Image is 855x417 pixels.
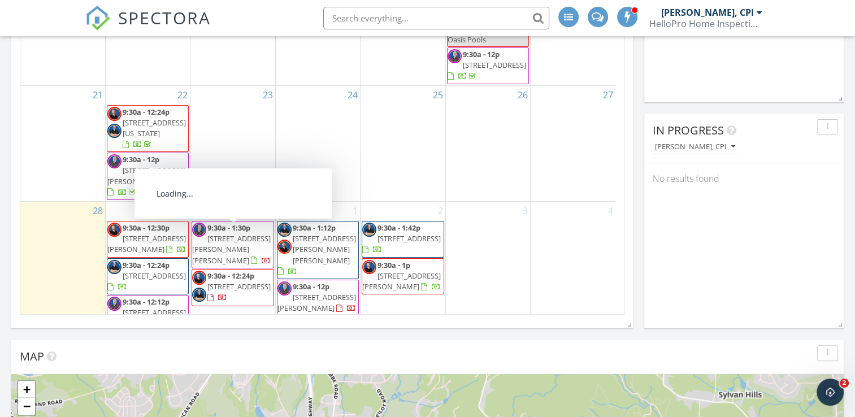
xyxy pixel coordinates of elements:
img: ken_orange_circle_profile_pic_psd.png [448,49,462,63]
a: 9:30a - 1:30p [STREET_ADDRESS][PERSON_NAME][PERSON_NAME] [192,223,271,266]
td: Go to October 4, 2025 [531,202,615,370]
a: 9:30a - 12:24p [STREET_ADDRESS] [107,260,186,292]
div: [PERSON_NAME], CPI [661,7,754,18]
td: Go to September 30, 2025 [190,202,275,370]
a: 9:30a - 12:24p [STREET_ADDRESS][US_STATE] [123,107,186,150]
td: Go to September 28, 2025 [20,202,105,370]
div: [PERSON_NAME], CPI [655,143,735,151]
a: 9:30a - 12:30p [STREET_ADDRESS][PERSON_NAME] [107,223,186,254]
img: ken_orange_circle_profile_pic_psd.png [107,154,121,168]
img: ken_orange_circle_profile_pic_psd.png [192,223,206,237]
a: Go to September 27, 2025 [601,86,615,104]
img: The Best Home Inspection Software - Spectora [85,6,110,31]
a: SPECTORA [85,15,211,39]
a: 9:30a - 1:30p [STREET_ADDRESS][PERSON_NAME][PERSON_NAME] [192,221,274,268]
span: Map [20,349,44,364]
td: Go to September 22, 2025 [105,85,190,201]
a: 9:30a - 1:12p [STREET_ADDRESS][PERSON_NAME][PERSON_NAME] [277,221,359,279]
span: In Progress [653,123,724,138]
input: Search everything... [323,7,549,29]
span: 9:30a - 1:42p [377,223,420,233]
a: 9:30a - 12:24p [STREET_ADDRESS][US_STATE] [107,105,189,153]
a: 9:30a - 12p [STREET_ADDRESS][PERSON_NAME] [107,154,186,197]
span: 9:30a - 12p [123,154,159,164]
span: [STREET_ADDRESS] [123,307,186,318]
td: Go to September 29, 2025 [105,202,190,370]
a: 9:30a - 12:24p [STREET_ADDRESS] [107,258,189,295]
a: Go to September 23, 2025 [261,86,275,104]
span: 9:30a - 1:30p [207,223,250,233]
img: james__orange_circle_profile_pic_png.png [107,124,121,138]
a: 9:30a - 1:42p [STREET_ADDRESS] [362,223,441,254]
img: james__orange_circle_profile_pic_png.png [192,288,206,302]
a: 9:30a - 12p [STREET_ADDRESS] [448,49,526,81]
td: Go to September 23, 2025 [190,85,275,201]
span: [STREET_ADDRESS][PERSON_NAME][PERSON_NAME] [192,233,271,265]
a: 9:30a - 12:30p [STREET_ADDRESS][PERSON_NAME] [107,221,189,258]
a: Go to October 2, 2025 [436,202,445,220]
td: Go to October 2, 2025 [361,202,445,370]
span: [STREET_ADDRESS] [123,271,186,281]
span: 9:30a - 12:24p [123,260,170,270]
a: 9:30a - 12p [STREET_ADDRESS] [447,47,529,84]
img: alex__orange_circle_profile_pic_png.png [107,223,121,237]
a: 9:30a - 1:12p [STREET_ADDRESS][PERSON_NAME][PERSON_NAME] [277,223,356,276]
a: 9:30a - 1:42p [STREET_ADDRESS] [362,221,444,258]
span: 9:30a - 12:24p [207,271,254,281]
span: 9:30a - 12:24p [123,107,170,117]
img: alex__orange_circle_profile_pic_png.png [277,240,292,254]
span: 9:30a - 1:12p [293,223,336,233]
img: james__orange_circle_profile_pic_png.png [107,260,121,274]
button: [PERSON_NAME], CPI [653,140,737,155]
img: ken_orange_circle_profile_pic_psd.png [277,281,292,296]
td: Go to September 25, 2025 [361,85,445,201]
a: Go to September 25, 2025 [431,86,445,104]
span: 9:30a - 12:12p [123,297,170,307]
iframe: Intercom live chat [817,379,844,406]
span: [STREET_ADDRESS] [207,281,271,292]
a: Go to October 1, 2025 [350,202,360,220]
a: Go to September 21, 2025 [90,86,105,104]
span: [STREET_ADDRESS][PERSON_NAME] [107,233,186,254]
img: alex__orange_circle_profile_pic_png.png [107,107,121,121]
span: 9:30a - 12p [293,281,329,292]
a: 9:30a - 12:24p [STREET_ADDRESS] [192,269,274,306]
img: ken_orange_circle_profile_pic_psd.png [107,297,121,311]
img: alex__orange_circle_profile_pic_png.png [362,260,376,274]
span: 2 [840,379,849,388]
a: Go to September 30, 2025 [261,202,275,220]
span: 9:30a - 1p [377,260,410,270]
a: Go to October 3, 2025 [520,202,530,220]
a: Go to September 26, 2025 [515,86,530,104]
a: 9:30a - 1p [STREET_ADDRESS][PERSON_NAME] [362,258,444,295]
td: Go to October 1, 2025 [275,202,360,370]
a: 9:30a - 12:12p [STREET_ADDRESS] [107,297,186,328]
a: Zoom out [18,398,35,415]
img: alex__orange_circle_profile_pic_png.png [192,271,206,285]
span: 9:30a - 12p [463,49,500,59]
img: james__orange_circle_profile_pic_png.png [277,223,292,237]
span: [STREET_ADDRESS][PERSON_NAME] [362,271,441,292]
td: Go to October 3, 2025 [445,202,530,370]
a: 9:30a - 1p [STREET_ADDRESS][PERSON_NAME] [362,260,441,292]
td: Go to September 21, 2025 [20,85,105,201]
span: [STREET_ADDRESS][US_STATE] [123,118,186,138]
td: Go to September 26, 2025 [445,85,530,201]
span: [STREET_ADDRESS][PERSON_NAME] [277,292,356,313]
a: 9:30a - 12p [STREET_ADDRESS][PERSON_NAME] [107,153,189,200]
span: [STREET_ADDRESS] [377,233,441,244]
a: Go to October 4, 2025 [606,202,615,220]
a: Go to September 29, 2025 [175,202,190,220]
span: SPECTORA [118,6,211,29]
td: Go to September 27, 2025 [531,85,615,201]
span: [STREET_ADDRESS] [463,60,526,70]
a: 9:30a - 12:24p [STREET_ADDRESS] [207,271,271,302]
a: 9:30a - 12p [STREET_ADDRESS][PERSON_NAME] [277,280,359,316]
div: No results found [644,163,844,194]
a: Zoom in [18,381,35,398]
span: [STREET_ADDRESS][PERSON_NAME][PERSON_NAME] [293,233,356,265]
div: HelloPro Home Inspections LLC [649,18,762,29]
img: james__orange_circle_profile_pic_png.png [362,223,376,237]
a: Go to September 22, 2025 [175,86,190,104]
a: Go to September 24, 2025 [345,86,360,104]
